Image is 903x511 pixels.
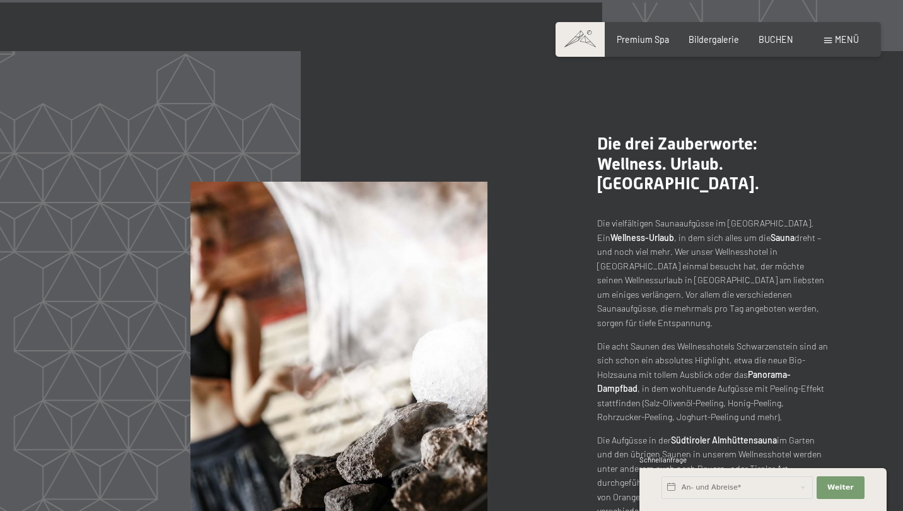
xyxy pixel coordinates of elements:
a: Bildergalerie [689,34,739,45]
strong: Sauna [771,232,795,243]
span: Die drei Zauberworte: Wellness. Urlaub. [GEOGRAPHIC_DATA]. [597,134,759,193]
a: BUCHEN [759,34,793,45]
strong: Südtiroler Almhüttensauna [671,435,777,445]
p: Die acht Saunen des Wellnesshotels Schwarzenstein sind an sich schon ein absolutes Highlight, etw... [597,339,830,425]
button: Weiter [817,476,865,499]
strong: Wellness-Urlaub [610,232,674,243]
span: Schnellanfrage [639,455,687,464]
p: Die vielfältigen Saunaaufgüsse im [GEOGRAPHIC_DATA]. Ein , in dem sich alles um die dreht – und n... [597,216,830,330]
span: Weiter [827,483,854,493]
span: Menü [835,34,859,45]
a: Premium Spa [617,34,669,45]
